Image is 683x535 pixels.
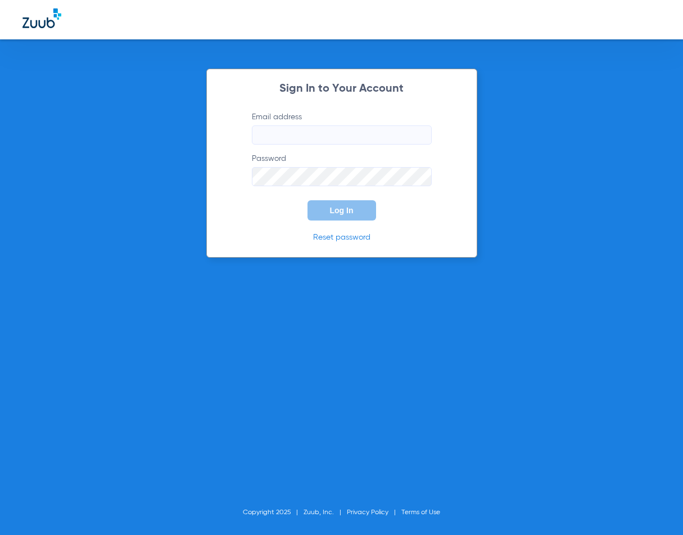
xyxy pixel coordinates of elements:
[22,8,61,28] img: Zuub Logo
[304,507,347,518] li: Zuub, Inc.
[313,233,370,241] a: Reset password
[401,509,440,516] a: Terms of Use
[307,200,376,221] button: Log In
[243,507,304,518] li: Copyright 2025
[252,167,432,186] input: Password
[235,83,449,95] h2: Sign In to Your Account
[252,111,432,145] label: Email address
[252,125,432,145] input: Email address
[347,509,388,516] a: Privacy Policy
[330,206,354,215] span: Log In
[252,153,432,186] label: Password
